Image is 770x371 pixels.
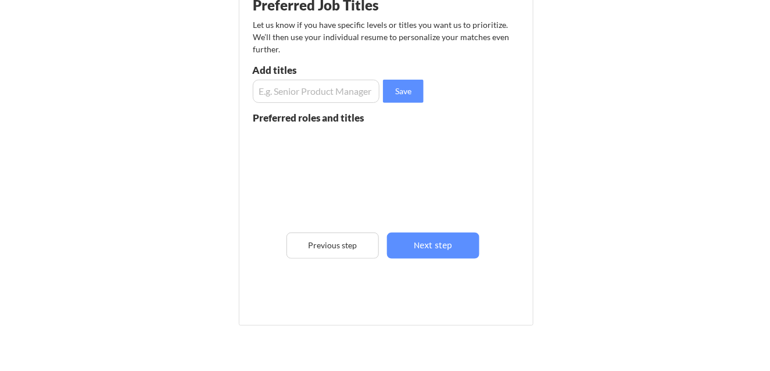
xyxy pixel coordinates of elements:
input: E.g. Senior Product Manager [253,80,380,103]
button: Next step [387,233,479,259]
div: Add titles [253,65,377,75]
button: Previous step [286,233,379,259]
div: Preferred roles and titles [253,113,379,123]
div: Let us know if you have specific levels or titles you want us to prioritize. We’ll then use your ... [253,19,511,55]
button: Save [383,80,424,103]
